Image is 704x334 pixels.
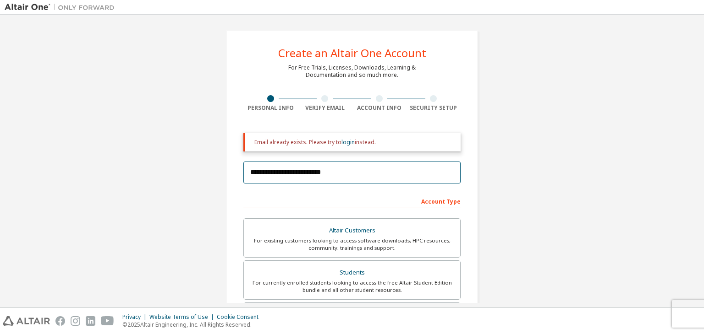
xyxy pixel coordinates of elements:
[86,316,95,326] img: linkedin.svg
[341,138,355,146] a: login
[249,266,455,279] div: Students
[149,313,217,321] div: Website Terms of Use
[243,194,461,208] div: Account Type
[71,316,80,326] img: instagram.svg
[249,224,455,237] div: Altair Customers
[407,104,461,112] div: Security Setup
[55,316,65,326] img: facebook.svg
[122,321,264,329] p: © 2025 Altair Engineering, Inc. All Rights Reserved.
[352,104,407,112] div: Account Info
[278,48,426,59] div: Create an Altair One Account
[298,104,352,112] div: Verify Email
[249,279,455,294] div: For currently enrolled students looking to access the free Altair Student Edition bundle and all ...
[243,104,298,112] div: Personal Info
[217,313,264,321] div: Cookie Consent
[122,313,149,321] div: Privacy
[5,3,119,12] img: Altair One
[3,316,50,326] img: altair_logo.svg
[288,64,416,79] div: For Free Trials, Licenses, Downloads, Learning & Documentation and so much more.
[249,237,455,252] div: For existing customers looking to access software downloads, HPC resources, community, trainings ...
[101,316,114,326] img: youtube.svg
[254,139,453,146] div: Email already exists. Please try to instead.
